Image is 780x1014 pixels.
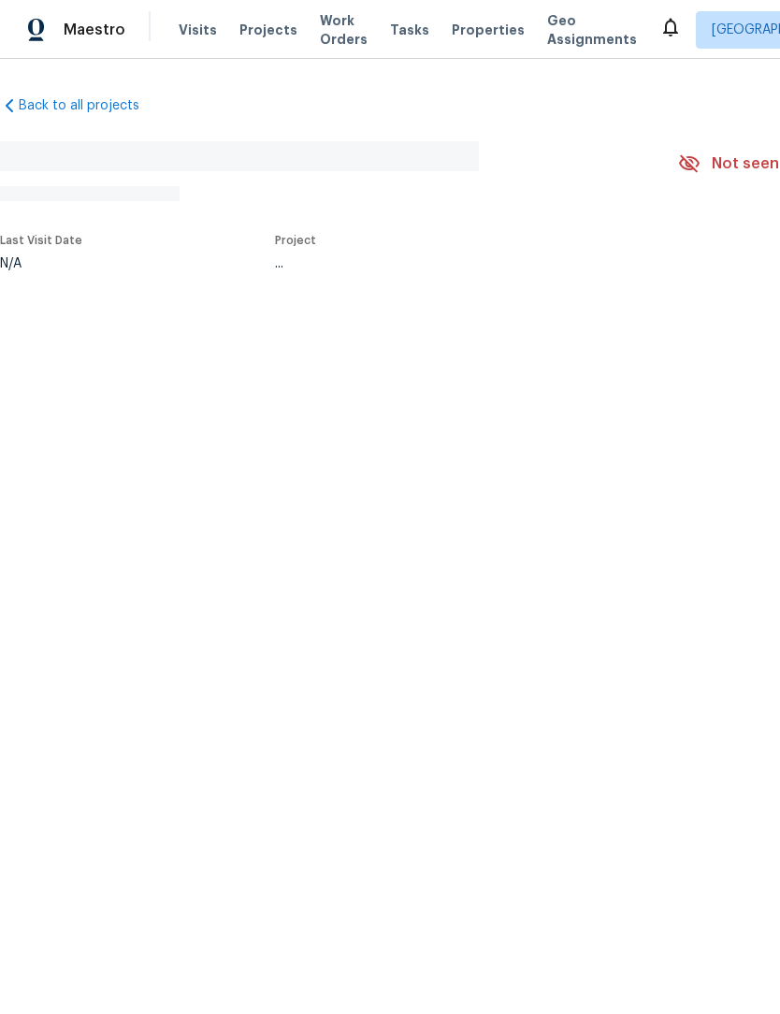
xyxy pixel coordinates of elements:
[275,257,634,270] div: ...
[179,21,217,39] span: Visits
[239,21,297,39] span: Projects
[64,21,125,39] span: Maestro
[452,21,525,39] span: Properties
[390,23,429,36] span: Tasks
[275,235,316,246] span: Project
[547,11,637,49] span: Geo Assignments
[320,11,368,49] span: Work Orders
